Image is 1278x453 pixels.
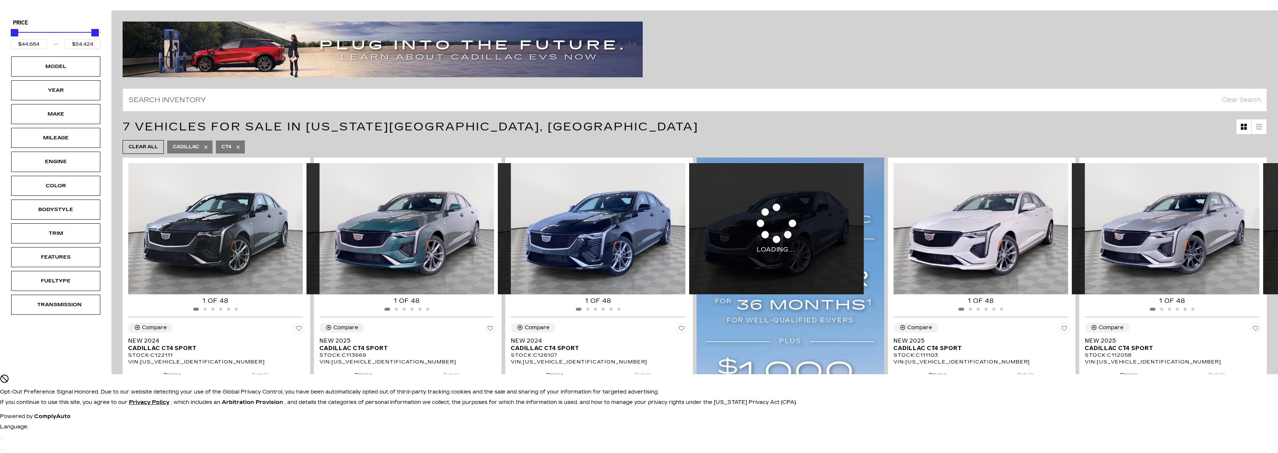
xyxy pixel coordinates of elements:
[11,128,100,148] div: Mileage Mileage
[505,297,691,305] div: 1 of 48
[129,399,169,405] u: Privacy Policy
[11,295,100,315] div: Transmission Transmission
[1004,365,1047,382] button: details tab
[37,158,74,166] div: Engine
[128,352,305,359] div: Stock : C122111
[689,163,864,294] div: 2 / 2
[123,297,308,305] div: 1 of 48
[295,301,305,317] div: Next slide
[123,46,643,52] a: ev-blog-post-banners4
[11,271,100,291] div: Fueltype Fueltype
[888,297,1074,305] div: 1 of 48
[123,88,1267,111] input: Search Inventory
[333,324,358,331] div: Compare
[11,200,100,220] div: Bodystyle Bodystyle
[91,29,99,36] div: Maximum Price
[757,204,797,254] span: Loading...
[511,337,682,344] span: New 2024
[1085,163,1259,294] div: 1 / 2
[11,176,100,196] div: Color Color
[1060,301,1070,317] div: Next slide
[1085,337,1256,344] span: New 2025
[893,344,1064,352] span: Cadillac CT4 Sport
[893,359,1070,365] div: VIN: [US_VEHICLE_IDENTIFICATION_NUMBER]
[533,365,577,382] button: pricing tab
[511,323,555,333] button: Compare Vehicle
[430,365,473,382] button: details tab
[128,323,173,333] button: Compare Vehicle
[222,399,283,405] strong: Arbitration Provision
[128,163,303,294] div: 1 / 2
[123,22,643,77] img: ev-blog-post-banners4
[11,26,101,49] div: Price
[150,365,194,382] button: pricing tab
[37,110,74,118] div: Make
[11,56,100,77] div: Model Model
[11,29,18,36] div: Minimum Price
[11,80,100,100] div: Year Year
[1251,301,1261,317] div: Next slide
[622,365,665,382] button: details tab
[11,223,100,243] div: Trim Trim
[1085,163,1259,294] img: 2025 Cadillac CT4 Sport 1
[511,337,687,352] a: New 2024 Cadillac CT4 Sport
[37,277,74,285] div: Fueltype
[1196,365,1239,382] button: details tab
[1085,344,1256,352] span: Cadillac CT4 Sport
[319,337,496,352] a: New 2025 Cadillac CT4 Sport
[1099,324,1123,331] div: Compare
[11,152,100,172] div: Engine Engine
[1072,163,1246,294] div: 2 / 2
[498,163,672,294] div: 2 / 2
[1079,297,1265,305] div: 1 of 48
[893,337,1070,352] a: New 2025 Cadillac CT4 Sport
[239,365,282,382] button: details tab
[525,324,549,331] div: Compare
[11,39,47,49] input: Minimum
[129,142,158,152] span: Clear All
[677,301,687,317] div: Next slide
[319,344,490,352] span: Cadillac CT4 Sport
[65,39,101,49] input: Maximum
[173,142,199,152] span: Cadillac
[486,301,496,317] div: Next slide
[11,104,100,124] div: Make Make
[893,163,1068,294] div: 1 / 2
[34,413,71,420] a: ComplyAuto
[319,352,496,359] div: Stock : C113669
[1085,352,1261,359] div: Stock : C112058
[142,324,167,331] div: Compare
[37,134,74,142] div: Mileage
[319,323,364,333] button: Compare Vehicle
[128,337,305,352] a: New 2024 Cadillac CT4 Sport
[221,142,231,152] span: CT4
[37,229,74,237] div: Trim
[893,352,1070,359] div: Stock : C111103
[511,163,685,294] img: 2024 Cadillac CT4 Sport 1
[511,163,685,294] div: 1 / 2
[1107,365,1151,382] button: pricing tab
[893,337,1064,344] span: New 2025
[37,301,74,309] div: Transmission
[1085,323,1129,333] button: Compare Vehicle
[893,323,938,333] button: Compare Vehicle
[319,163,494,294] div: 1 / 2
[1085,337,1261,352] a: New 2025 Cadillac CT4 Sport
[128,163,303,294] img: 2024 Cadillac CT4 Sport 1
[37,182,74,190] div: Color
[511,352,687,359] div: Stock : C126107
[128,344,299,352] span: Cadillac CT4 Sport
[893,163,1068,294] img: 2025 Cadillac CT4 Sport 1
[128,359,305,365] div: VIN: [US_VEHICLE_IDENTIFICATION_NUMBER]
[319,359,496,365] div: VIN: [US_VEHICLE_IDENTIFICATION_NUMBER]
[306,163,481,294] div: 2 / 2
[11,247,100,267] div: Features Features
[319,337,490,344] span: New 2025
[907,324,932,331] div: Compare
[37,62,74,71] div: Model
[342,365,385,382] button: pricing tab
[1085,359,1261,365] div: VIN: [US_VEHICLE_IDENTIFICATION_NUMBER]
[916,365,959,382] button: pricing tab
[511,359,687,365] div: VIN: [US_VEHICLE_IDENTIFICATION_NUMBER]
[37,86,74,94] div: Year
